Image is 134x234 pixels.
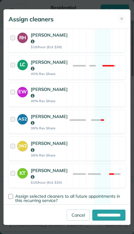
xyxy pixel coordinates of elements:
[31,72,68,76] strong: 40% Rev Share
[31,59,68,71] strong: [PERSON_NAME]
[67,210,90,221] a: Cancel
[31,140,68,153] strong: [PERSON_NAME]
[31,167,68,180] strong: [PERSON_NAME]
[9,15,54,23] h5: Assign cleaners
[31,153,68,157] strong: 38% Rev Share
[17,60,28,68] strong: LC
[17,114,28,122] strong: AS2
[31,32,68,44] strong: [PERSON_NAME]
[17,168,28,177] strong: KT
[31,126,68,130] strong: 38% Rev Share
[31,113,68,126] strong: [PERSON_NAME]
[120,16,123,22] span: ✕
[31,86,68,99] strong: [PERSON_NAME]
[17,33,28,41] strong: RH
[17,141,28,149] strong: JW2
[15,193,120,203] span: Assign selected cleaners to all future appointments in this recurring service?
[31,99,68,103] strong: 40% Rev Share
[17,87,28,95] strong: EW
[31,180,68,185] strong: $15/hour (Est: $30)
[31,45,68,49] strong: $19/hour (Est: $38)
